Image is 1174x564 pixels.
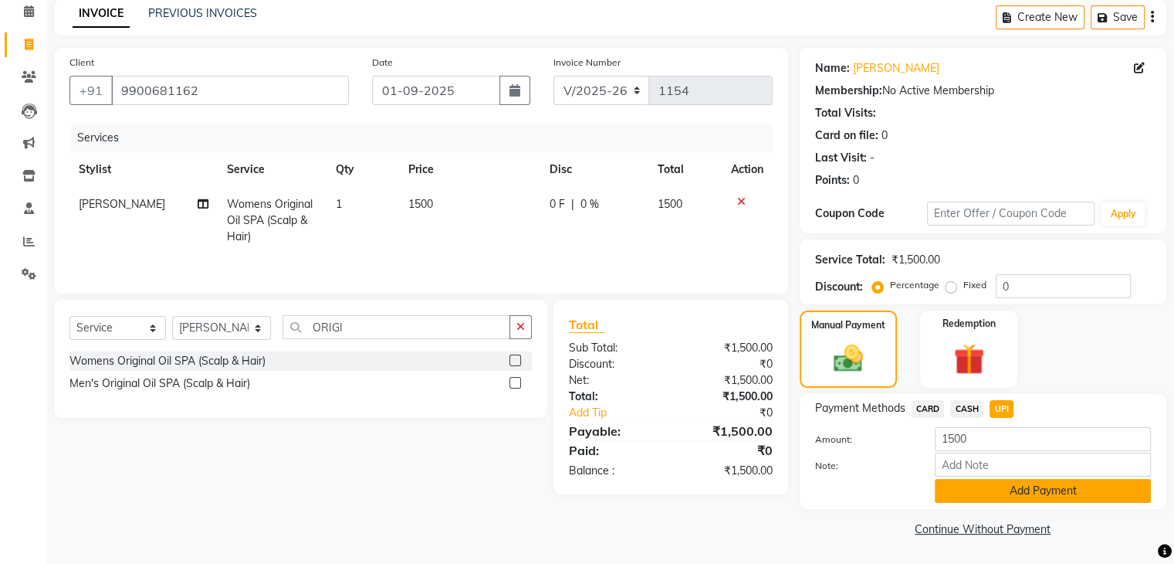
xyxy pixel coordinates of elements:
th: Qty [326,152,399,187]
a: Continue Without Payment [803,522,1163,538]
div: ₹0 [671,441,784,460]
span: 1500 [658,197,682,211]
div: Discount: [557,356,671,372]
input: Search or Scan [283,315,509,339]
div: No Active Membership [815,83,1151,99]
label: Manual Payment [811,318,885,332]
th: Action [722,152,773,187]
div: ₹1,500.00 [671,463,784,479]
label: Redemption [942,317,996,331]
label: Client [69,56,94,70]
div: Card on file: [815,127,878,144]
div: Men's Original Oil SPA (Scalp & Hair) [69,375,250,392]
input: Search by Name/Mobile/Email/Code [111,76,349,105]
th: Total [648,152,722,187]
div: Payable: [557,422,671,440]
div: Sub Total: [557,340,671,356]
div: Name: [815,60,850,76]
label: Invoice Number [553,56,621,70]
span: [PERSON_NAME] [79,197,165,211]
th: Stylist [69,152,218,187]
input: Add Note [935,453,1151,477]
div: 0 [853,172,859,189]
span: CARD [912,400,945,418]
div: Membership: [815,83,882,99]
div: ₹1,500.00 [671,372,784,389]
input: Enter Offer / Coupon Code [927,202,1095,226]
img: _cash.svg [824,341,872,375]
div: Discount: [815,279,863,295]
span: 1 [336,197,342,211]
th: Price [399,152,540,187]
span: CASH [950,400,983,418]
div: ₹1,500.00 [671,389,784,405]
span: Payment Methods [815,400,905,416]
span: 1500 [408,197,433,211]
a: [PERSON_NAME] [853,60,939,76]
label: Date [372,56,393,70]
div: ₹0 [689,405,783,421]
span: Womens Original Oil SPA (Scalp & Hair) [227,197,313,243]
button: +91 [69,76,113,105]
div: ₹1,500.00 [671,340,784,356]
th: Service [218,152,326,187]
div: Coupon Code [815,206,927,222]
span: | [571,196,574,212]
div: - [870,150,875,166]
div: 0 [881,127,888,144]
div: Balance : [557,463,671,479]
div: ₹0 [671,356,784,372]
input: Amount [935,427,1151,451]
label: Percentage [890,278,939,292]
div: Net: [557,372,671,389]
div: Total: [557,389,671,405]
span: Total [569,317,604,333]
img: _gift.svg [944,340,994,379]
button: Apply [1101,202,1145,226]
label: Amount: [804,433,923,447]
span: UPI [990,400,1013,418]
div: Total Visits: [815,105,876,121]
a: PREVIOUS INVOICES [148,6,257,20]
div: Services [71,124,784,152]
th: Disc [540,152,648,187]
div: Paid: [557,441,671,460]
div: Womens Original Oil SPA (Scalp & Hair) [69,353,266,369]
div: Points: [815,172,850,189]
div: ₹1,500.00 [891,252,940,268]
div: Last Visit: [815,150,867,166]
span: 0 F [550,196,565,212]
span: 0 % [580,196,599,212]
a: Add Tip [557,405,689,421]
button: Save [1091,5,1145,29]
div: ₹1,500.00 [671,422,784,440]
label: Fixed [963,278,986,292]
div: Service Total: [815,252,885,268]
button: Create New [996,5,1084,29]
button: Add Payment [935,479,1151,503]
label: Note: [804,459,923,473]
